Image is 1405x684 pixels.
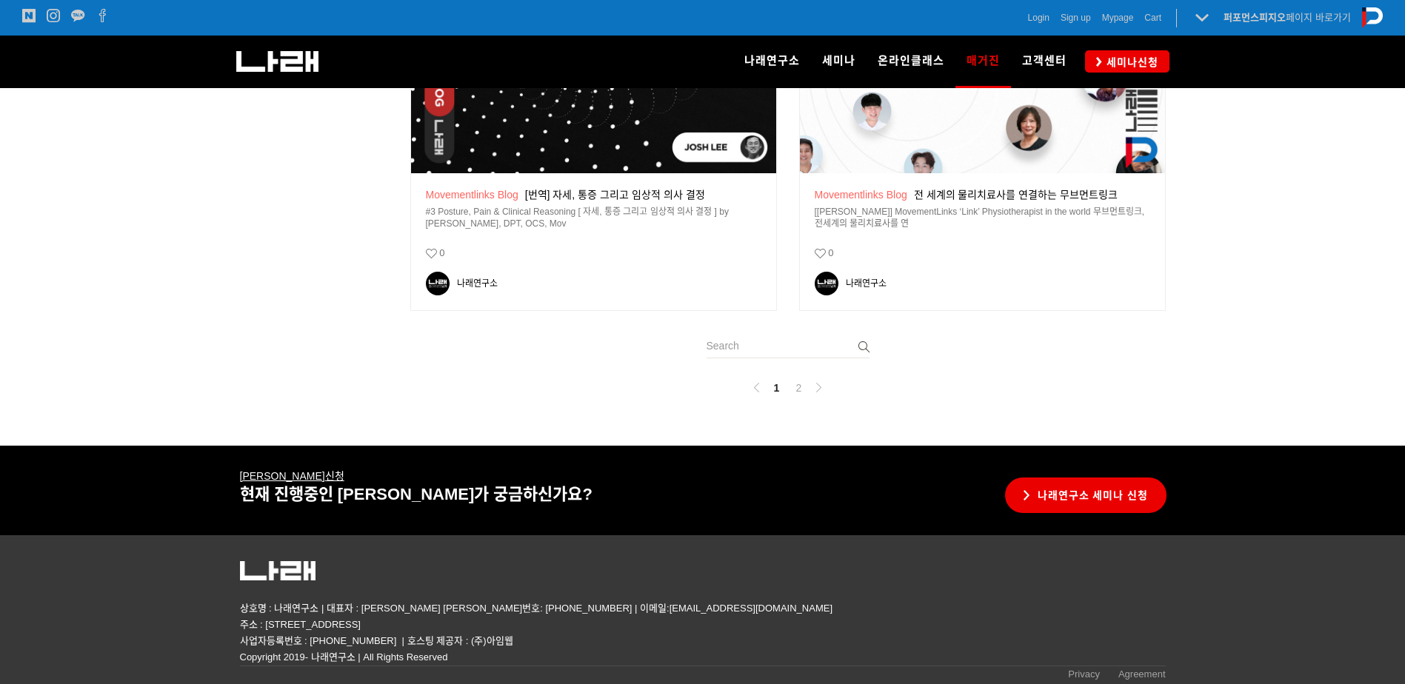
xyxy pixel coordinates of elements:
[1224,12,1351,23] a: 퍼포먼스피지오페이지 바로가기
[240,561,316,580] img: 5c63318082161.png
[1118,668,1166,680] span: Agreement
[878,54,944,67] span: 온라인클래스
[867,36,955,87] a: 온라인클래스
[426,189,522,201] em: Movementlinks Blog
[768,379,786,397] a: 1
[1011,36,1078,87] a: 고객센터
[426,189,525,201] a: Movementlinks Blog
[967,49,1000,73] span: 매거진
[1102,10,1134,25] a: Mypage
[240,600,1166,633] p: 상호명 : 나래연구소 | 대표자 : [PERSON_NAME] [PERSON_NAME]번호: [PHONE_NUMBER] | 이메일:[EMAIL_ADDRESS][DOMAIN_NA...
[815,189,914,201] a: Movementlinks Blog
[815,189,911,201] em: Movementlinks Blog
[457,278,498,289] div: 나래연구소
[439,247,444,258] em: 0
[733,36,811,87] a: 나래연구소
[1061,10,1091,25] a: Sign up
[240,649,1166,665] p: Copyright 2019- 나래연구소 | All Rights Reserved
[1005,477,1167,514] a: 나래연구소 세미나 신청
[822,54,855,67] span: 세미나
[846,278,887,289] div: 나래연구소
[815,207,1145,229] span: [[PERSON_NAME]] MovementLinks ‘Link’ Physiotherapist in the world 무브먼트링크, 전세계의 물리치료사를 연
[707,333,870,358] input: search
[955,36,1011,87] a: 매거진
[240,470,325,482] a: [PERSON_NAME]
[1022,54,1067,67] span: 고객센터
[1068,668,1100,680] span: Privacy
[426,207,729,229] span: #3 Posture, Pain & Clinical Reasoning [ 자세, 통증 그리고 임상적 의사 결정 ] by [PERSON_NAME], DPT, OCS, Mov
[426,188,761,201] div: [번역] 자세, 통증 그리고 임상적 의사 결정
[1144,10,1161,25] a: Cart
[790,379,808,397] a: 2
[240,470,344,482] u: 신청
[1224,12,1286,23] strong: 퍼포먼스피지오
[240,485,593,503] span: 현재 진행중인 [PERSON_NAME]가 궁금하신가요?
[744,54,800,67] span: 나래연구소
[811,36,867,87] a: 세미나
[1085,50,1169,72] a: 세미나신청
[1028,10,1049,25] a: Login
[240,633,1166,649] p: 사업자등록번호 : [PHONE_NUMBER] | 호스팅 제공자 : (주)아임웹
[815,188,1150,201] div: 전 세계의 물리치료사를 연결하는 무브먼트링크
[1102,55,1158,70] span: 세미나신청
[828,247,833,258] em: 0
